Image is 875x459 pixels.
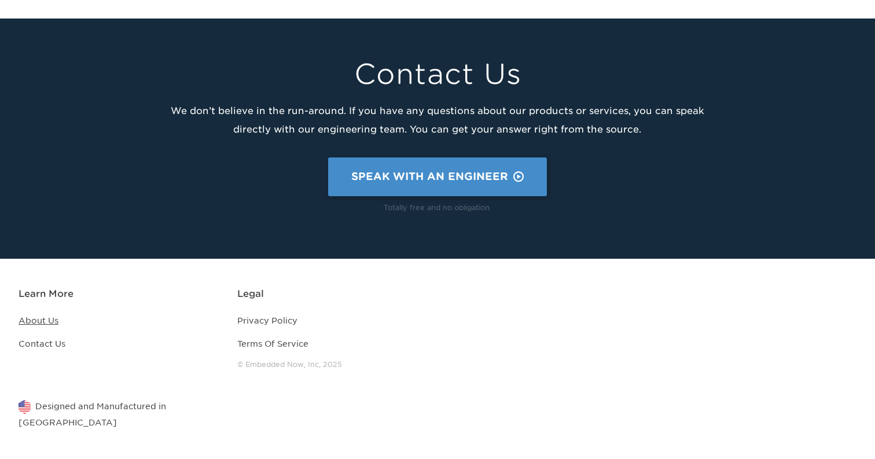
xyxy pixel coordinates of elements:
a: Speak With An Engineer [328,157,547,196]
a: Contact Us [19,339,65,348]
h1: Contact Us [19,56,856,93]
a: Privacy Policy [237,316,297,325]
p: We don’t believe in the run-around. If you have any questions about our products or services, you... [161,102,714,139]
a: Terms Of Service [237,339,308,348]
p: Totally free and no obligation. [19,201,856,215]
p: Designed and Manufactured in [GEOGRAPHIC_DATA] [19,398,219,431]
h2: Learn More [19,285,219,303]
div: © Embedded Now, Inc, 2025 [237,358,437,372]
img: flag.png [19,400,31,414]
h2: Legal [237,285,437,303]
a: About Us [19,316,58,325]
